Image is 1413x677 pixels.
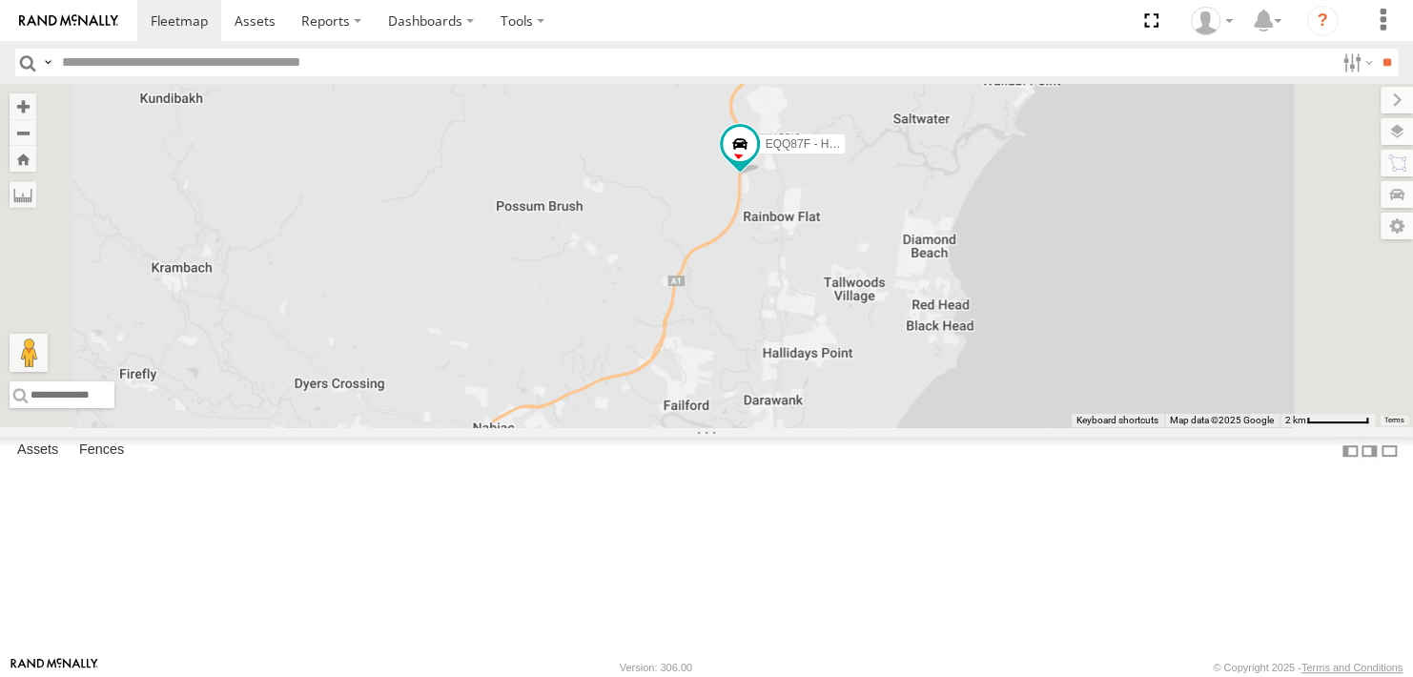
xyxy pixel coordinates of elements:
label: Search Query [40,49,55,76]
label: Hide Summary Table [1380,437,1399,464]
button: Keyboard shortcuts [1076,414,1158,427]
img: rand-logo.svg [19,14,118,28]
label: Dock Summary Table to the Left [1341,437,1360,464]
div: Version: 306.00 [620,662,692,673]
label: Search Filter Options [1335,49,1376,76]
i: ? [1307,6,1338,36]
button: Zoom out [10,119,36,146]
label: Assets [8,438,68,464]
label: Fences [70,438,133,464]
span: Map data ©2025 Google [1170,415,1274,425]
div: Bec Moran [1184,7,1239,35]
button: Map scale: 2 km per 62 pixels [1280,414,1375,427]
label: Measure [10,181,36,208]
button: Zoom in [10,93,36,119]
span: EQQ87F - Hilux [765,137,846,151]
button: Drag Pegman onto the map to open Street View [10,334,48,372]
button: Zoom Home [10,146,36,172]
span: 2 km [1285,415,1306,425]
div: © Copyright 2025 - [1213,662,1403,673]
label: Map Settings [1381,213,1413,239]
a: Terms (opens in new tab) [1384,417,1404,424]
a: Terms and Conditions [1301,662,1403,673]
label: Dock Summary Table to the Right [1360,437,1379,464]
a: Visit our Website [10,658,98,677]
